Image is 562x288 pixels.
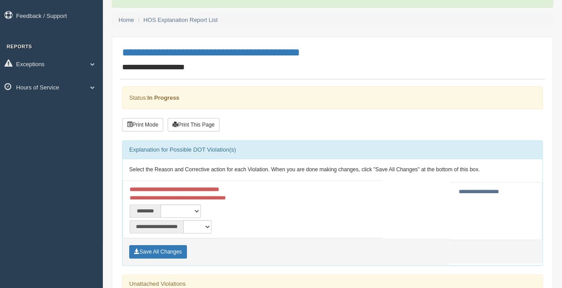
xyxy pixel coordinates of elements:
strong: In Progress [147,94,179,101]
div: Explanation for Possible DOT Violation(s) [123,141,542,159]
a: HOS Explanation Report List [144,17,218,23]
div: Status: [122,86,543,109]
button: Print This Page [168,118,220,131]
div: Select the Reason and Corrective action for each Violation. When you are done making changes, cli... [123,159,542,181]
button: Print Mode [122,118,163,131]
a: Home [118,17,134,23]
button: Save [129,245,187,258]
